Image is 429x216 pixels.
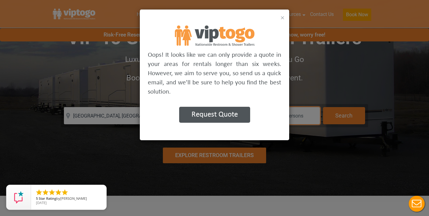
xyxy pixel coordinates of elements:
[36,200,47,205] span: [DATE]
[179,107,250,123] button: Request Quote
[36,196,38,201] span: 5
[404,191,429,216] button: Live Chat
[48,189,56,196] li: 
[55,189,62,196] li: 
[61,189,69,196] li: 
[13,191,25,203] img: Review Rating
[179,112,250,118] a: Request Quote
[148,51,281,97] p: Oops! It looks like we can only provide a quote in your areas for rentals longer than six weeks. ...
[36,197,101,201] span: by
[39,196,56,201] span: Star Rating
[35,189,43,196] li: 
[42,189,49,196] li: 
[175,25,254,46] img: footer logo
[281,13,285,21] button: ×
[60,196,87,201] span: [PERSON_NAME]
